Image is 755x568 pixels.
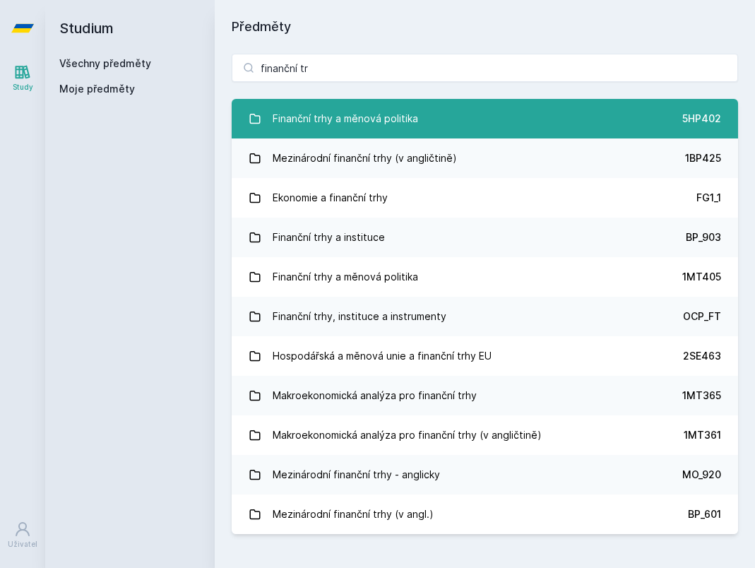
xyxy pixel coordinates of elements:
[696,191,721,205] div: FG1_1
[8,539,37,550] div: Uživatel
[683,349,721,363] div: 2SE463
[686,230,721,244] div: BP_903
[232,218,738,257] a: Finanční trhy a instituce BP_903
[273,184,388,212] div: Ekonomie a finanční trhy
[232,455,738,495] a: Mezinárodní finanční trhy - anglicky MO_920
[232,54,738,82] input: Název nebo ident předmětu…
[688,507,721,521] div: BP_601
[273,461,440,489] div: Mezinárodní finanční trhy - anglicky
[13,82,33,93] div: Study
[232,17,738,37] h1: Předměty
[273,500,434,528] div: Mezinárodní finanční trhy (v angl.)
[273,421,542,449] div: Makroekonomická analýza pro finanční trhy (v angličtině)
[682,270,721,284] div: 1MT405
[273,302,446,331] div: Finanční trhy, instituce a instrumenty
[232,376,738,415] a: Makroekonomická analýza pro finanční trhy 1MT365
[273,263,418,291] div: Finanční trhy a měnová politika
[232,495,738,534] a: Mezinárodní finanční trhy (v angl.) BP_601
[59,82,135,96] span: Moje předměty
[232,415,738,455] a: Makroekonomická analýza pro finanční trhy (v angličtině) 1MT361
[3,514,42,557] a: Uživatel
[683,309,721,324] div: OCP_FT
[232,336,738,376] a: Hospodářská a měnová unie a finanční trhy EU 2SE463
[682,112,721,126] div: 5HP402
[232,297,738,336] a: Finanční trhy, instituce a instrumenty OCP_FT
[232,138,738,178] a: Mezinárodní finanční trhy (v angličtině) 1BP425
[684,428,721,442] div: 1MT361
[273,381,477,410] div: Makroekonomická analýza pro finanční trhy
[682,468,721,482] div: MO_920
[59,57,151,69] a: Všechny předměty
[232,178,738,218] a: Ekonomie a finanční trhy FG1_1
[273,223,385,252] div: Finanční trhy a instituce
[682,389,721,403] div: 1MT365
[232,99,738,138] a: Finanční trhy a měnová politika 5HP402
[273,105,418,133] div: Finanční trhy a měnová politika
[273,342,492,370] div: Hospodářská a měnová unie a finanční trhy EU
[273,144,457,172] div: Mezinárodní finanční trhy (v angličtině)
[232,257,738,297] a: Finanční trhy a měnová politika 1MT405
[685,151,721,165] div: 1BP425
[3,57,42,100] a: Study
